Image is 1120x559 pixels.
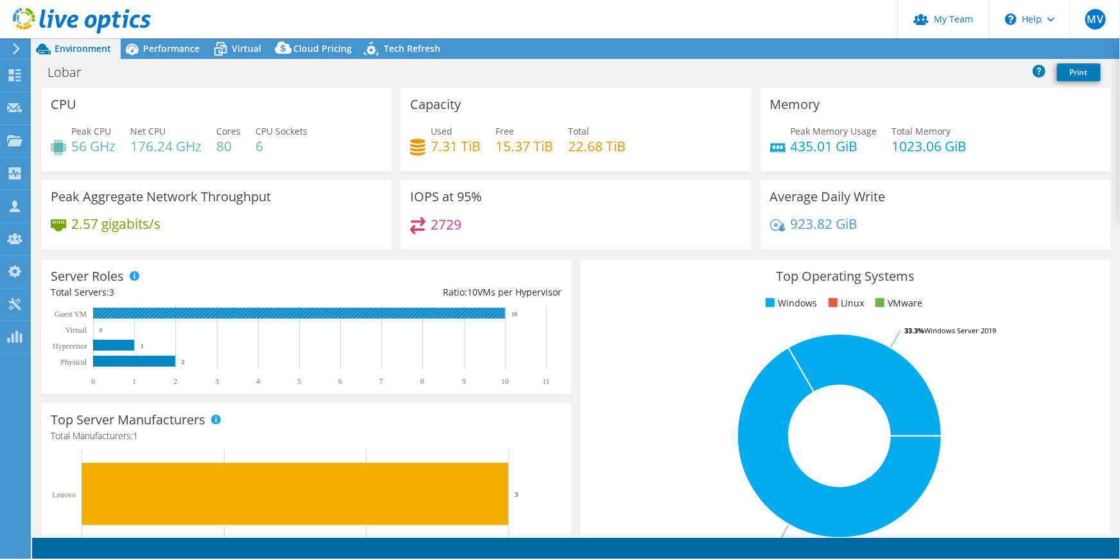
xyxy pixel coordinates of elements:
[53,342,87,351] text: Hypervisor
[255,139,307,153] h4: 6
[51,429,562,443] h4: Total Manufacturers:
[42,65,101,79] h1: Lobar
[99,327,103,333] text: 0
[91,377,95,386] text: 0
[71,125,111,137] span: Peak CPU
[501,377,509,386] text: 10
[51,269,124,283] h3: Server Roles
[825,296,864,310] li: Linux
[770,190,886,204] h3: Average Daily Write
[60,358,87,367] text: Physical
[410,190,482,204] h3: IOPS at 95%
[293,42,352,54] span: Cloud Pricing
[51,285,306,299] div: Total Servers:
[791,217,858,231] h4: 923.82 GiB
[173,377,177,386] text: 2
[1057,63,1101,81] a: Print
[130,125,166,137] span: Net CPU
[431,139,481,153] h4: 7.31 TiB
[55,310,87,319] text: Guest VM
[892,139,967,153] h4: 1023.06 GiB
[495,125,514,137] span: Free
[51,97,76,112] h3: CPU
[431,125,452,137] span: Used
[904,326,924,335] tspan: 33.3%
[232,42,261,54] span: Virtual
[51,413,205,427] h3: Top Server Manufacturers
[379,377,383,386] text: 7
[52,490,76,499] text: Lenovo
[216,139,241,153] h4: 80
[133,430,138,442] span: 1
[762,296,817,310] li: Windows
[791,139,877,153] h4: 435.01 GiB
[182,359,185,365] text: 2
[1085,9,1106,29] span: MV
[515,490,519,498] text: 3
[568,139,626,153] h4: 22.68 TiB
[512,311,518,317] text: 10
[684,536,703,546] tspan: 66.7%
[215,377,219,386] text: 3
[297,377,301,386] text: 5
[431,217,461,231] h4: 2729
[872,296,922,310] li: VMware
[791,125,877,137] span: Peak Memory Usage
[384,42,440,54] span: Tech Refresh
[568,125,589,137] span: Total
[143,42,200,54] span: Performance
[590,269,1101,283] h3: Top Operating Systems
[1005,13,1017,25] svg: \n
[65,326,87,335] text: Virtual
[495,139,553,153] h4: 15.37 TiB
[71,139,116,153] h4: 56 GHz
[467,286,478,298] span: 10
[410,97,461,112] h3: Capacity
[542,377,550,386] text: 11
[132,377,136,386] text: 1
[703,536,775,546] tspan: Windows Server 2022
[420,377,424,386] text: 8
[130,139,202,153] h4: 176.24 GHz
[256,377,260,386] text: 4
[71,217,160,231] h4: 2.57 gigabits/s
[109,286,114,298] span: 3
[306,285,562,299] div: Ratio: VMs per Hypervisor
[924,326,996,335] tspan: Windows Server 2019
[55,42,111,54] span: Environment
[462,377,466,386] text: 9
[255,125,307,137] span: CPU Sockets
[141,343,144,349] text: 1
[892,125,951,137] span: Total Memory
[770,97,820,112] h3: Memory
[216,125,241,137] span: Cores
[51,190,271,204] h3: Peak Aggregate Network Throughput
[338,377,342,386] text: 6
